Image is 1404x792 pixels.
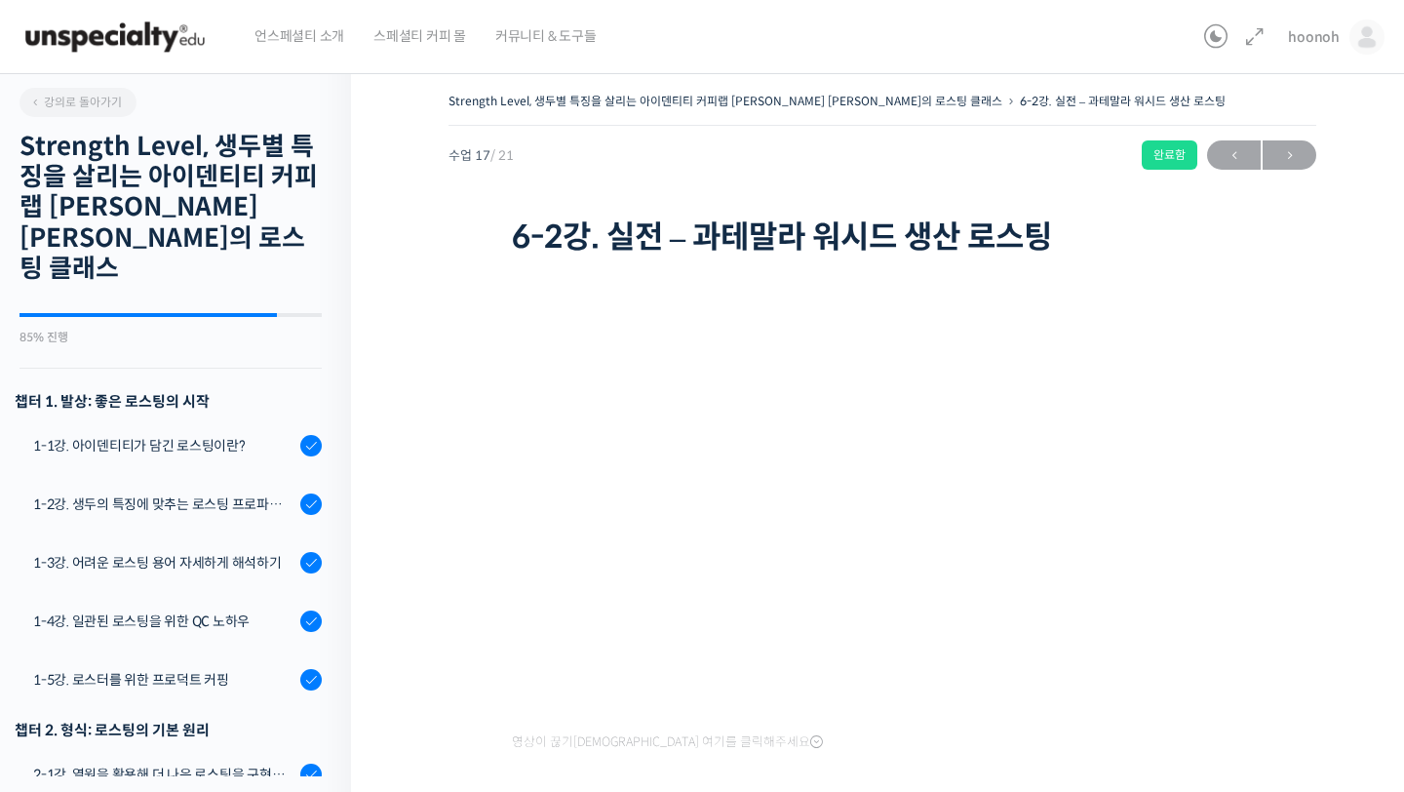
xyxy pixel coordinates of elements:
span: 강의로 돌아가기 [29,95,122,109]
div: 1-5강. 로스터를 위한 프로덕트 커핑 [33,669,294,691]
div: 1-3강. 어려운 로스팅 용어 자세하게 해석하기 [33,552,294,574]
span: / 21 [490,147,514,164]
a: 강의로 돌아가기 [19,88,136,117]
span: → [1263,142,1316,169]
div: 2-1강. 열원을 활용해 더 나은 로스팅을 구현하는 방법 [33,764,294,785]
span: hoonoh [1288,28,1340,46]
div: 1-1강. 아이덴티티가 담긴 로스팅이란? [33,435,294,456]
span: 영상이 끊기[DEMOGRAPHIC_DATA] 여기를 클릭해주세요 [512,734,823,750]
a: 6-2강. 실전 – 과테말라 워시드 생산 로스팅 [1020,94,1226,108]
div: 85% 진행 [19,332,322,343]
span: 수업 17 [448,149,514,162]
a: Strength Level, 생두별 특징을 살리는 아이덴티티 커피랩 [PERSON_NAME] [PERSON_NAME]의 로스팅 클래스 [448,94,1002,108]
div: 챕터 2. 형식: 로스팅의 기본 원리 [15,717,322,743]
h1: 6-2강. 실전 – 과테말라 워시드 생산 로스팅 [512,218,1253,256]
a: ←이전 [1207,140,1261,170]
div: 1-4강. 일관된 로스팅을 위한 QC 노하우 [33,611,294,632]
div: 완료함 [1142,140,1197,170]
div: 1-2강. 생두의 특징에 맞추는 로스팅 프로파일 'Stength Level' [33,494,294,515]
span: ← [1207,142,1261,169]
h3: 챕터 1. 발상: 좋은 로스팅의 시작 [15,388,322,415]
a: 다음→ [1263,140,1316,170]
h2: Strength Level, 생두별 특징을 살리는 아이덴티티 커피랩 [PERSON_NAME] [PERSON_NAME]의 로스팅 클래스 [19,132,322,284]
